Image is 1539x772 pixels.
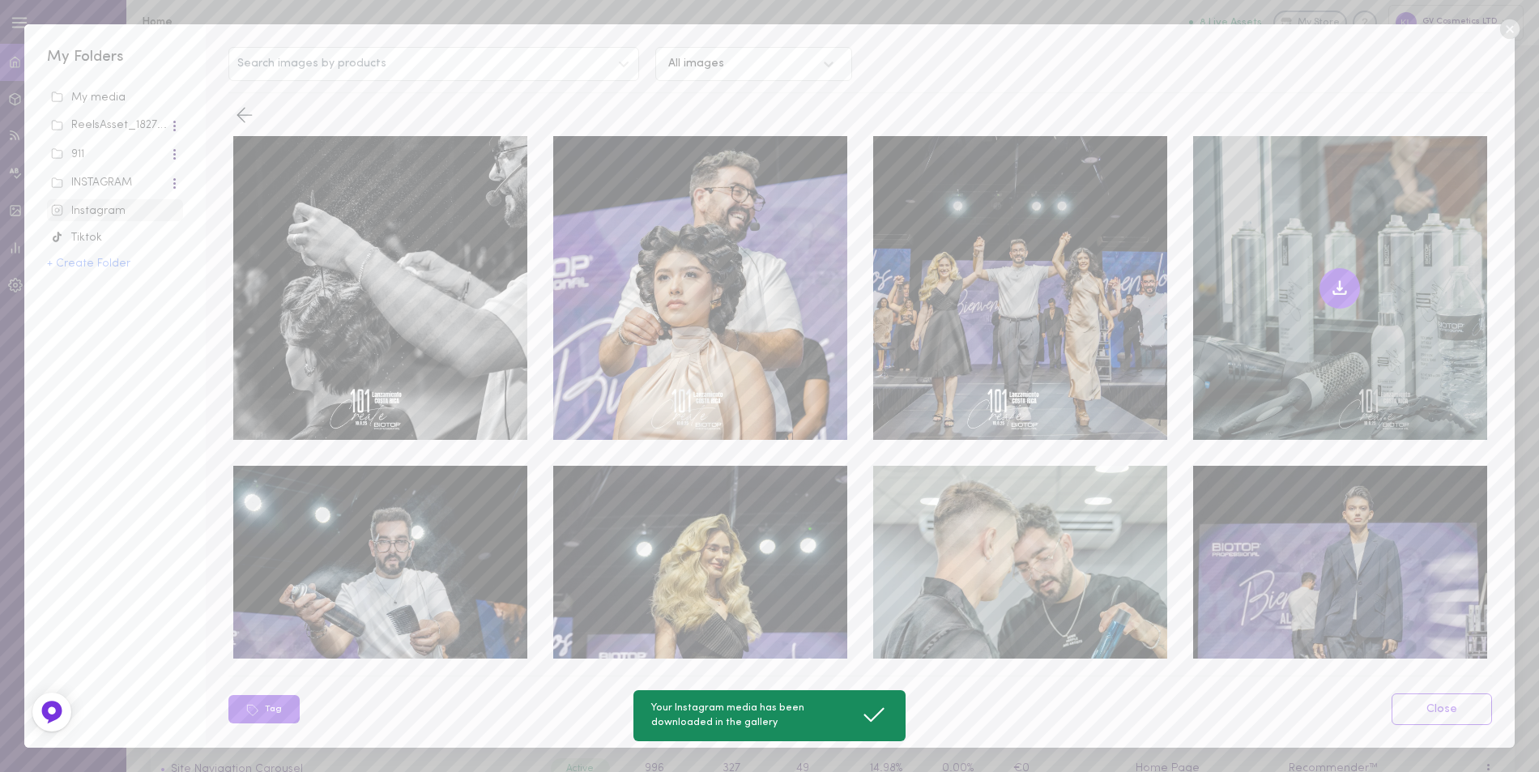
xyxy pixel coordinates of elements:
button: Tag [228,695,300,723]
div: ReelsAsset_18278_7897 [51,117,169,134]
div: INSTAGRAM [51,175,169,191]
div: Search images by productsAll imagesTagClose [206,24,1514,747]
span: Your Instagram media has been downloaded in the gallery [651,702,859,730]
img: Feedback Button [40,700,64,724]
span: My Folders [47,49,124,65]
div: My media [51,90,179,106]
button: + Create Folder [47,258,130,270]
span: Search images by products [237,58,386,70]
div: All images [668,58,724,70]
div: Instagram [51,203,179,220]
div: Tiktok [51,230,179,246]
div: 911 [51,147,169,163]
a: Close [1392,693,1492,725]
